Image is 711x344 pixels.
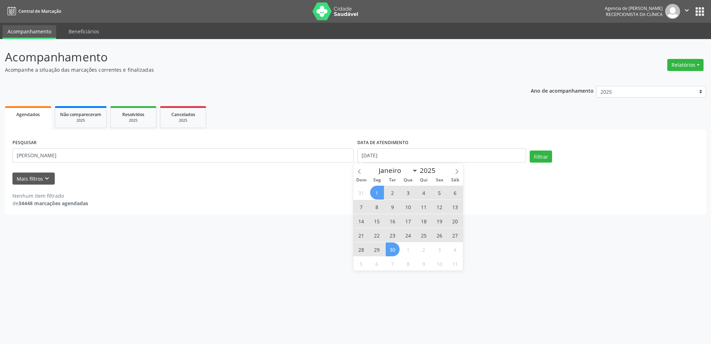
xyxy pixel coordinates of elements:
[18,8,61,14] span: Central de Marcação
[448,228,462,242] span: Setembro 27, 2025
[400,178,416,182] span: Qua
[357,137,408,148] label: DATA DE ATENDIMENTO
[5,5,61,17] a: Central de Marcação
[354,200,368,214] span: Setembro 7, 2025
[683,6,691,14] i: 
[667,59,704,71] button: Relatórios
[116,118,151,123] div: 2025
[171,111,195,118] span: Cancelados
[694,5,706,18] button: apps
[375,165,418,175] select: Month
[43,175,51,182] i: keyboard_arrow_down
[401,214,415,228] span: Setembro 17, 2025
[353,178,369,182] span: Dom
[354,242,368,256] span: Setembro 28, 2025
[448,242,462,256] span: Outubro 4, 2025
[16,111,40,118] span: Agendados
[401,228,415,242] span: Setembro 24, 2025
[401,186,415,200] span: Setembro 3, 2025
[354,257,368,271] span: Outubro 5, 2025
[417,200,431,214] span: Setembro 11, 2025
[386,242,400,256] span: Setembro 30, 2025
[12,173,55,185] button: Mais filtroskeyboard_arrow_down
[401,257,415,271] span: Outubro 8, 2025
[386,214,400,228] span: Setembro 16, 2025
[401,200,415,214] span: Setembro 10, 2025
[606,11,663,17] span: Recepcionista da clínica
[386,200,400,214] span: Setembro 9, 2025
[370,200,384,214] span: Setembro 8, 2025
[12,137,37,148] label: PESQUISAR
[401,242,415,256] span: Outubro 1, 2025
[386,228,400,242] span: Setembro 23, 2025
[370,228,384,242] span: Setembro 22, 2025
[357,148,526,163] input: Selecione um intervalo
[418,166,441,175] input: Year
[165,118,201,123] div: 2025
[448,200,462,214] span: Setembro 13, 2025
[680,4,694,19] button: 
[5,66,496,73] p: Acompanhe a situação das marcações correntes e finalizadas
[18,200,88,207] strong: 34448 marcações agendadas
[433,257,447,271] span: Outubro 10, 2025
[386,257,400,271] span: Outubro 7, 2025
[354,228,368,242] span: Setembro 21, 2025
[417,257,431,271] span: Outubro 9, 2025
[416,178,432,182] span: Qui
[531,86,594,95] p: Ano de acompanhamento
[417,214,431,228] span: Setembro 18, 2025
[448,214,462,228] span: Setembro 20, 2025
[605,5,663,11] div: Agencia de [PERSON_NAME]
[60,111,101,118] span: Não compareceram
[370,186,384,200] span: Setembro 1, 2025
[5,48,496,66] p: Acompanhamento
[370,257,384,271] span: Outubro 6, 2025
[417,186,431,200] span: Setembro 4, 2025
[354,186,368,200] span: Agosto 31, 2025
[417,228,431,242] span: Setembro 25, 2025
[433,186,447,200] span: Setembro 5, 2025
[12,148,354,163] input: Nome, código do beneficiário ou CPF
[433,200,447,214] span: Setembro 12, 2025
[370,242,384,256] span: Setembro 29, 2025
[433,214,447,228] span: Setembro 19, 2025
[665,4,680,19] img: img
[354,214,368,228] span: Setembro 14, 2025
[122,111,144,118] span: Resolvidos
[2,25,56,39] a: Acompanhamento
[386,186,400,200] span: Setembro 2, 2025
[417,242,431,256] span: Outubro 2, 2025
[64,25,104,38] a: Beneficiários
[370,214,384,228] span: Setembro 15, 2025
[12,200,88,207] div: de
[60,118,101,123] div: 2025
[448,186,462,200] span: Setembro 6, 2025
[448,257,462,271] span: Outubro 11, 2025
[447,178,463,182] span: Sáb
[433,242,447,256] span: Outubro 3, 2025
[385,178,400,182] span: Ter
[433,228,447,242] span: Setembro 26, 2025
[432,178,447,182] span: Sex
[12,192,88,200] div: Nenhum item filtrado
[530,151,552,163] button: Filtrar
[369,178,385,182] span: Seg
